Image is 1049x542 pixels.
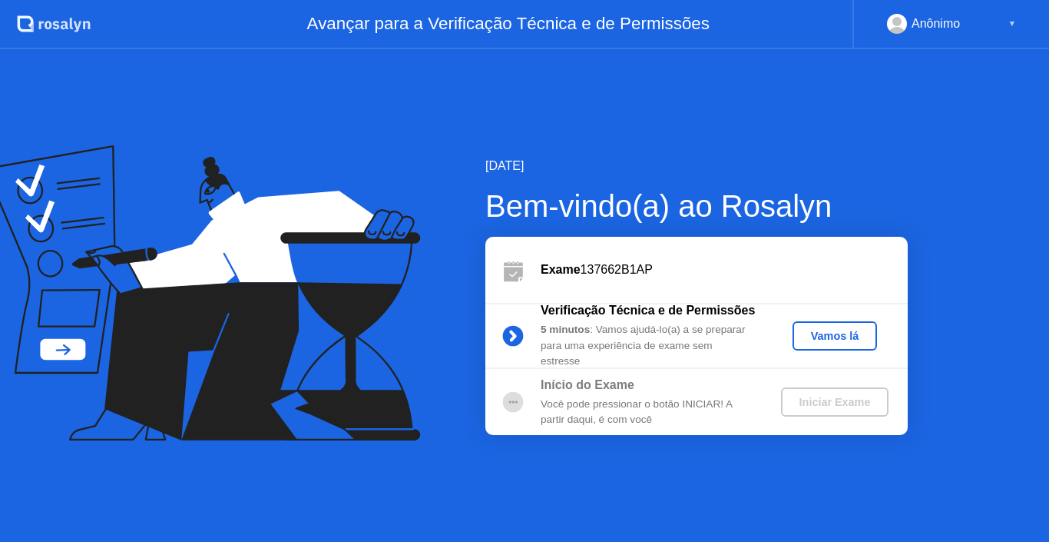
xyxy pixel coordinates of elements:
div: Vamos lá [799,330,871,342]
div: Você pode pressionar o botão INICIAR! A partir daqui, é com você [541,397,762,428]
div: : Vamos ajudá-lo(a) a se preparar para uma experiência de exame sem estresse [541,322,762,369]
button: Vamos lá [793,321,877,351]
div: Anônimo [912,14,960,34]
div: Bem-vindo(a) ao Rosalyn [485,183,908,229]
b: Exame [541,263,581,276]
div: ▼ [1008,14,1016,34]
div: 137662B1AP [541,261,908,279]
div: [DATE] [485,157,908,175]
button: Iniciar Exame [781,387,889,417]
div: Iniciar Exame [787,396,883,408]
b: 5 minutos [541,324,590,335]
b: Verificação Técnica e de Permissões [541,304,755,317]
b: Início do Exame [541,378,634,391]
